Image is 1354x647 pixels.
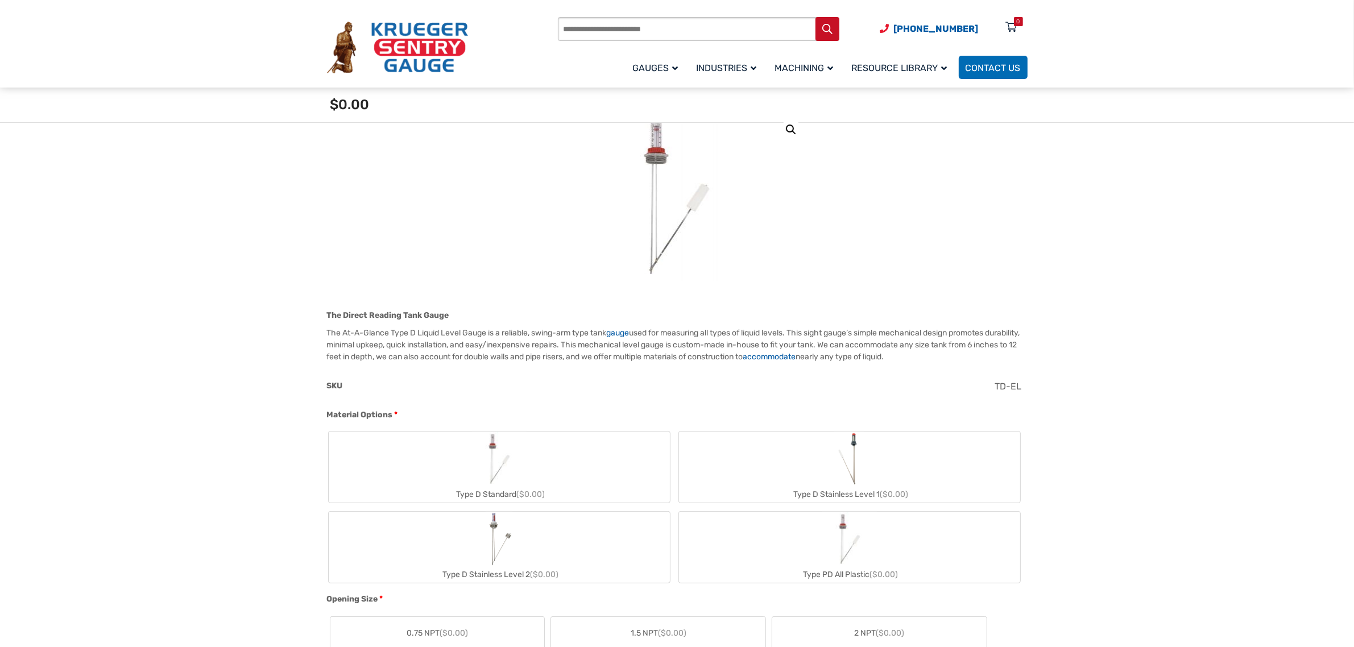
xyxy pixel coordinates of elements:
label: Type PD All Plastic [679,512,1020,583]
span: Gauges [633,63,678,73]
label: Type D Standard [329,432,670,503]
img: Krueger Sentry Gauge [327,22,468,74]
div: 0 [1017,17,1020,26]
span: Machining [775,63,834,73]
a: Industries [690,54,768,81]
span: 0.75 NPT [407,627,468,639]
span: TD-EL [995,381,1022,392]
a: Gauges [626,54,690,81]
div: Type D Stainless Level 1 [679,486,1020,503]
span: Resource Library [852,63,947,73]
div: Type D Stainless Level 2 [329,566,670,583]
img: Chemical Sight Gauge [834,432,864,486]
span: ($0.00) [876,628,905,638]
span: 2 NPT [855,627,905,639]
span: Material Options [327,410,393,420]
abbr: required [395,409,398,421]
span: ($0.00) [530,570,558,579]
div: Type PD All Plastic [679,566,1020,583]
strong: The Direct Reading Tank Gauge [327,310,449,320]
span: ($0.00) [516,490,545,499]
span: Contact Us [966,63,1021,73]
span: ($0.00) [440,628,468,638]
a: View full-screen image gallery [781,119,801,140]
span: ($0.00) [880,490,908,499]
span: ($0.00) [658,628,686,638]
span: Opening Size [327,594,378,604]
a: Resource Library [845,54,959,81]
label: Type D Stainless Level 1 [679,432,1020,503]
a: Contact Us [959,56,1028,79]
abbr: required [380,593,383,605]
label: Type D Stainless Level 2 [329,512,670,583]
p: The At-A-Glance Type D Liquid Level Gauge is a reliable, swing-arm type tank used for measuring a... [327,327,1028,363]
span: ($0.00) [869,570,898,579]
span: SKU [327,381,343,391]
a: accommodate [743,352,796,362]
div: Type D Standard [329,486,670,503]
span: Industries [697,63,757,73]
span: 1.5 NPT [631,627,686,639]
span: [PHONE_NUMBER] [894,23,979,34]
span: $0.00 [330,97,370,113]
a: Phone Number (920) 434-8860 [880,22,979,36]
a: Machining [768,54,845,81]
img: At A Glance [608,110,745,281]
a: gauge [607,328,630,338]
